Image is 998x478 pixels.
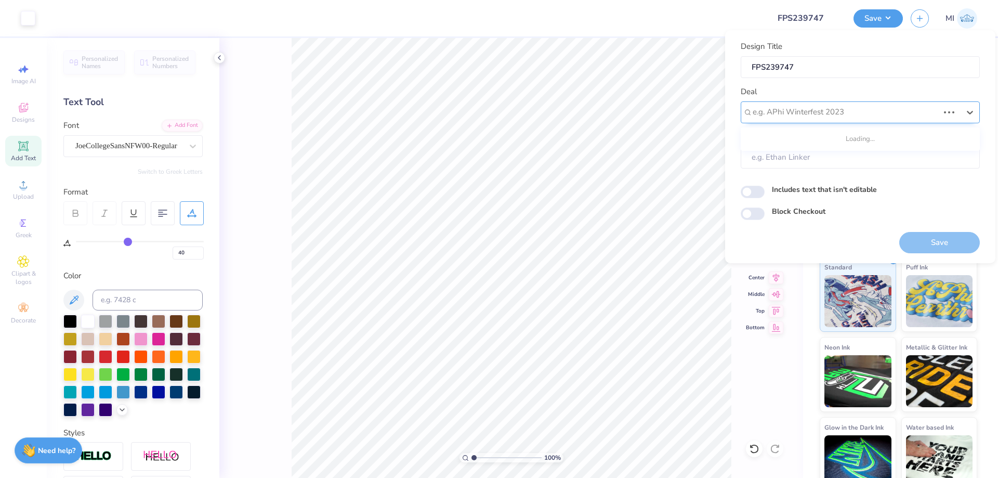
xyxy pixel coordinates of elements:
label: Block Checkout [772,206,825,217]
span: Personalized Numbers [152,55,189,70]
div: Add Font [162,120,203,132]
span: Upload [13,192,34,201]
label: Includes text that isn't editable [772,184,877,195]
span: Neon Ink [824,342,850,353]
span: Clipart & logos [5,269,42,286]
div: Color [63,270,203,282]
img: Mark Isaac [957,8,977,29]
img: Neon Ink [824,355,891,407]
span: Puff Ink [906,262,928,273]
span: Center [746,274,765,281]
span: 100 % [544,453,561,462]
img: Metallic & Glitter Ink [906,355,973,407]
input: e.g. 7428 c [93,290,203,311]
span: Image AI [11,77,36,85]
img: Shadow [143,450,179,463]
input: e.g. Ethan Linker [741,146,980,169]
label: Font [63,120,79,132]
img: Puff Ink [906,275,973,327]
span: Decorate [11,316,36,325]
span: Personalized Names [82,55,119,70]
span: Water based Ink [906,422,954,433]
div: Styles [63,427,203,439]
span: Middle [746,291,765,298]
input: Untitled Design [769,8,846,29]
span: Metallic & Glitter Ink [906,342,967,353]
div: Text Tool [63,95,203,109]
span: Bottom [746,324,765,331]
label: Design Title [741,41,782,53]
div: Format [63,186,204,198]
span: Add Text [11,154,36,162]
span: Greek [16,231,32,239]
span: Glow in the Dark Ink [824,422,884,433]
strong: Need help? [38,446,75,456]
div: Loading... [741,130,980,149]
button: Switch to Greek Letters [138,167,203,176]
label: Deal [741,86,757,98]
span: Standard [824,262,852,273]
img: Stroke [75,450,112,462]
span: Top [746,307,765,315]
span: Designs [12,115,35,124]
span: MI [946,12,954,24]
button: Save [853,9,903,28]
a: MI [946,8,977,29]
img: Standard [824,275,891,327]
